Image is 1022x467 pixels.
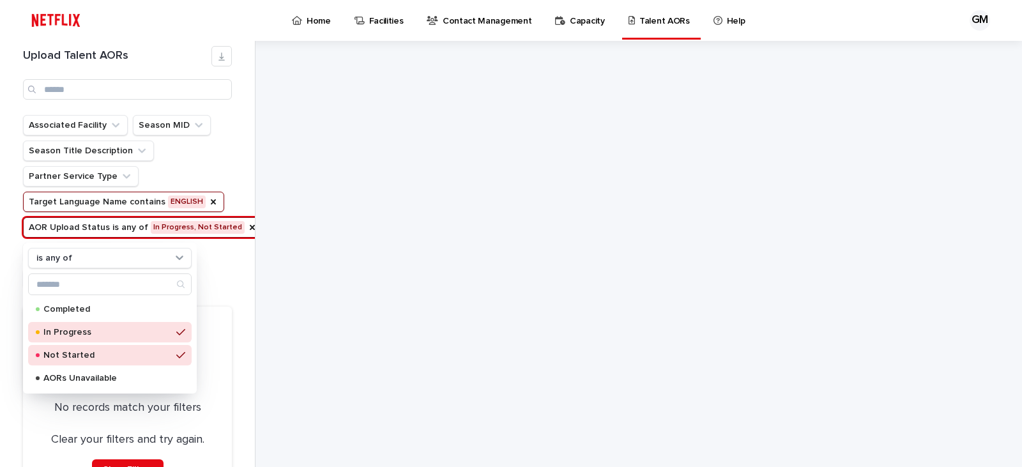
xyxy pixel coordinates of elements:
[36,253,72,264] p: is any of
[23,192,224,212] button: Target Language Name
[26,8,86,33] img: ifQbXi3ZQGMSEF7WDB7W
[43,374,171,383] p: AORs Unavailable
[28,273,192,295] div: Search
[43,328,171,337] p: In Progress
[38,401,217,415] p: No records match your filters
[970,10,990,31] div: GM
[23,115,128,135] button: Associated Facility
[23,79,232,100] input: Search
[43,351,171,360] p: Not Started
[133,115,211,135] button: Season MID
[43,305,171,314] p: Completed
[29,274,191,295] input: Search
[23,141,154,161] button: Season Title Description
[23,49,211,63] h1: Upload Talent AORs
[23,166,139,187] button: Partner Service Type
[51,433,204,447] p: Clear your filters and try again.
[23,217,263,238] button: AOR Upload Status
